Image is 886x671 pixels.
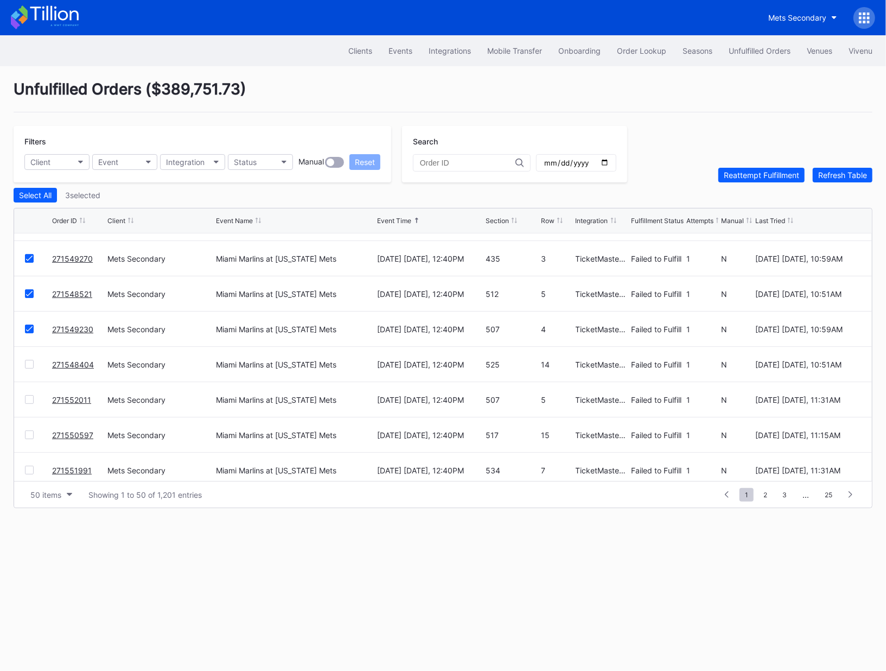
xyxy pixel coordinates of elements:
[107,289,213,299] div: Mets Secondary
[340,41,380,61] button: Clients
[486,254,538,263] div: 435
[576,395,628,404] div: TicketMasterResale
[14,80,872,112] div: Unfulfilled Orders ( $389,751.73 )
[721,217,744,225] div: Manual
[486,325,538,334] div: 507
[377,360,483,369] div: [DATE] [DATE], 12:40PM
[234,157,257,167] div: Status
[541,431,572,440] div: 15
[686,254,718,263] div: 1
[724,170,799,180] div: Reattempt Fulfillment
[216,395,336,404] div: Miami Marlins at [US_STATE] Mets
[487,46,542,55] div: Mobile Transfer
[631,431,684,440] div: Failed to Fulfill
[721,325,753,334] div: N
[541,325,572,334] div: 4
[755,395,861,404] div: [DATE] [DATE], 11:31AM
[631,360,684,369] div: Failed to Fulfill
[216,325,336,334] div: Miami Marlins at [US_STATE] Mets
[721,466,753,475] div: N
[758,488,773,502] span: 2
[377,395,483,404] div: [DATE] [DATE], 12:40PM
[216,217,253,225] div: Event Name
[721,395,753,404] div: N
[377,466,483,475] div: [DATE] [DATE], 12:40PM
[107,217,125,225] div: Client
[216,466,336,475] div: Miami Marlins at [US_STATE] Mets
[377,289,483,299] div: [DATE] [DATE], 12:40PM
[388,46,412,55] div: Events
[686,325,718,334] div: 1
[686,289,718,299] div: 1
[30,157,50,167] div: Client
[729,46,791,55] div: Unfulfilled Orders
[486,217,509,225] div: Section
[840,41,881,61] button: Vivenu
[429,46,471,55] div: Integrations
[609,41,674,61] button: Order Lookup
[88,490,202,499] div: Showing 1 to 50 of 1,201 entries
[576,466,628,475] div: TicketMasterResale
[818,170,867,180] div: Refresh Table
[631,217,684,225] div: Fulfillment Status
[107,254,213,263] div: Mets Secondary
[24,137,380,146] div: Filters
[558,46,601,55] div: Onboarding
[794,490,817,499] div: ...
[576,325,628,334] div: TicketMasterResale
[674,41,721,61] button: Seasons
[107,466,213,475] div: Mets Secondary
[686,466,718,475] div: 1
[576,217,608,225] div: Integration
[420,159,515,167] input: Order ID
[631,254,684,263] div: Failed to Fulfill
[107,395,213,404] div: Mets Secondary
[486,395,538,404] div: 507
[160,154,225,170] button: Integration
[799,41,840,61] button: Venues
[740,488,754,502] span: 1
[755,466,861,475] div: [DATE] [DATE], 11:31AM
[380,41,420,61] button: Events
[819,488,838,502] span: 25
[721,360,753,369] div: N
[686,360,718,369] div: 1
[686,431,718,440] div: 1
[721,289,753,299] div: N
[92,154,157,170] button: Event
[19,191,52,200] div: Select All
[52,325,93,334] a: 271549230
[617,46,666,55] div: Order Lookup
[631,395,684,404] div: Failed to Fulfill
[486,431,538,440] div: 517
[355,157,375,167] div: Reset
[216,360,336,369] div: Miami Marlins at [US_STATE] Mets
[420,41,479,61] button: Integrations
[25,488,78,502] button: 50 items
[348,46,372,55] div: Clients
[52,217,77,225] div: Order ID
[849,46,872,55] div: Vivenu
[576,360,628,369] div: TicketMasterResale
[541,395,572,404] div: 5
[721,41,799,61] a: Unfulfilled Orders
[107,325,213,334] div: Mets Secondary
[755,254,861,263] div: [DATE] [DATE], 10:59AM
[377,325,483,334] div: [DATE] [DATE], 12:40PM
[413,137,616,146] div: Search
[228,154,293,170] button: Status
[52,289,92,299] a: 271548521
[216,289,336,299] div: Miami Marlins at [US_STATE] Mets
[718,168,805,182] button: Reattempt Fulfillment
[807,46,832,55] div: Venues
[755,217,785,225] div: Last Tried
[349,154,380,170] button: Reset
[755,289,861,299] div: [DATE] [DATE], 10:51AM
[777,488,792,502] span: 3
[550,41,609,61] button: Onboarding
